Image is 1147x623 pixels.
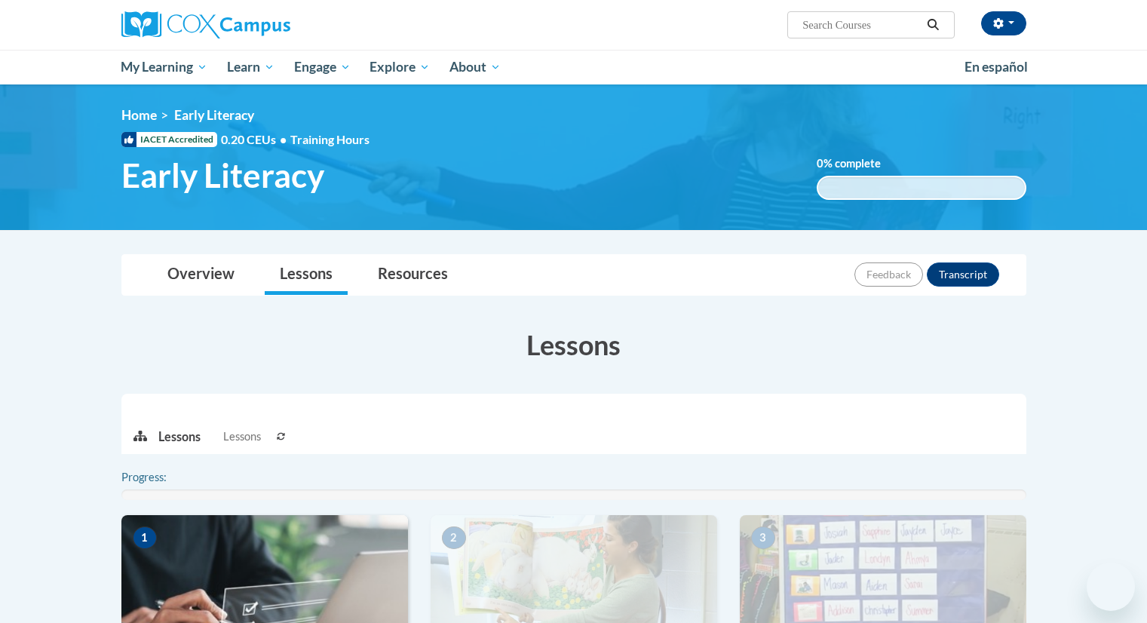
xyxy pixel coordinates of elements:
[290,132,370,146] span: Training Hours
[121,58,207,76] span: My Learning
[370,58,430,76] span: Explore
[174,107,254,123] span: Early Literacy
[284,50,360,84] a: Engage
[1087,563,1135,611] iframe: Button to launch messaging window
[927,262,999,287] button: Transcript
[99,50,1049,84] div: Main menu
[442,526,466,549] span: 2
[440,50,511,84] a: About
[751,526,775,549] span: 3
[133,526,157,549] span: 1
[152,255,250,295] a: Overview
[360,50,440,84] a: Explore
[817,157,823,170] span: 0
[955,51,1038,83] a: En español
[121,155,324,195] span: Early Literacy
[121,11,290,38] img: Cox Campus
[294,58,351,76] span: Engage
[121,326,1026,364] h3: Lessons
[854,262,923,287] button: Feedback
[265,255,348,295] a: Lessons
[158,428,201,445] p: Lessons
[817,155,903,172] label: % complete
[227,58,274,76] span: Learn
[121,469,208,486] label: Progress:
[449,58,501,76] span: About
[112,50,218,84] a: My Learning
[922,16,944,34] button: Search
[121,11,408,38] a: Cox Campus
[280,132,287,146] span: •
[121,132,217,147] span: IACET Accredited
[217,50,284,84] a: Learn
[121,107,157,123] a: Home
[221,131,290,148] span: 0.20 CEUs
[965,59,1028,75] span: En español
[981,11,1026,35] button: Account Settings
[363,255,463,295] a: Resources
[223,428,261,445] span: Lessons
[801,16,922,34] input: Search Courses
